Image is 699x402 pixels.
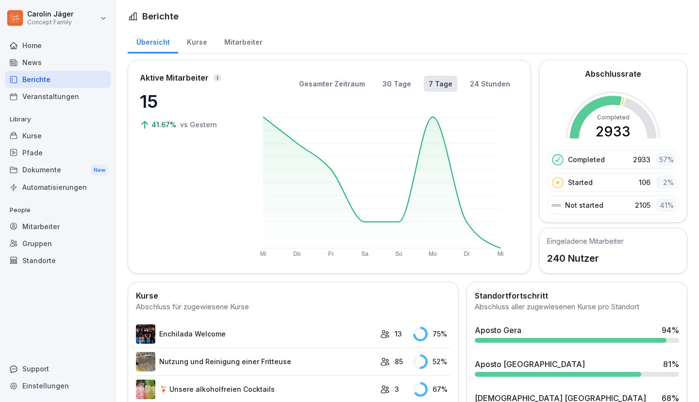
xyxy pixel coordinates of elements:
h2: Standortfortschritt [475,290,679,301]
div: New [91,165,108,176]
a: Aposto [GEOGRAPHIC_DATA]81% [471,354,683,381]
text: Mi [498,251,504,257]
div: Dokumente [5,161,111,179]
div: 75 % [413,327,450,341]
text: Mi [260,251,266,257]
h2: Kurse [136,290,450,301]
p: 240 Nutzer [547,251,624,266]
h5: Eingeladene Mitarbeiter [547,236,624,246]
button: 7 Tage [424,76,457,92]
p: vs Gestern [180,119,217,130]
div: 57 % [655,152,677,167]
p: Concept Family [27,19,73,26]
a: Nutzung und Reinigung einer Fritteuse [136,352,375,371]
div: 52 % [413,354,450,369]
a: Pfade [5,144,111,161]
div: 81 % [663,358,679,370]
a: Veranstaltungen [5,88,111,105]
h1: Berichte [142,10,179,23]
p: 41.67% [151,119,178,130]
a: Übersicht [128,29,178,53]
button: Gesamter Zeitraum [294,76,370,92]
div: Aposto [GEOGRAPHIC_DATA] [475,358,585,370]
a: DokumenteNew [5,161,111,179]
text: Fr [328,251,333,257]
div: 41 % [655,198,677,212]
p: Completed [568,154,605,165]
a: Aposto Gera94% [471,320,683,347]
img: rgcfxbbznutd525hy05jmr69.png [136,380,155,399]
p: Carolin Jäger [27,10,73,18]
div: Support [5,360,111,377]
a: Enchilada Welcome [136,324,375,344]
div: Abschluss aller zugewiesenen Kurse pro Standort [475,301,679,313]
div: 94 % [662,324,679,336]
a: Standorte [5,252,111,269]
button: 30 Tage [378,76,416,92]
a: Kurse [5,127,111,144]
p: 15 [140,88,237,115]
text: Sa [361,251,368,257]
img: tvia5dmua0oanporuy26ler9.png [136,324,155,344]
a: Mitarbeiter [5,218,111,235]
p: 3 [395,384,399,394]
text: Di [464,251,469,257]
p: 85 [395,356,403,367]
a: Home [5,37,111,54]
div: 2 % [655,175,677,189]
div: Abschluss für zugewiesene Kurse [136,301,450,313]
p: Started [568,177,593,187]
a: Einstellungen [5,377,111,394]
p: People [5,202,111,218]
a: Mitarbeiter [216,29,271,53]
button: 24 Stunden [465,76,515,92]
a: News [5,54,111,71]
a: Automatisierungen [5,179,111,196]
h2: Abschlussrate [585,68,641,80]
div: Aposto Gera [475,324,521,336]
p: Not started [565,200,603,210]
text: So [395,251,402,257]
a: Kurse [178,29,216,53]
p: 13 [395,329,402,339]
p: 2105 [635,200,650,210]
div: 67 % [413,382,450,397]
p: 2933 [633,154,650,165]
p: 106 [639,177,650,187]
text: Do [293,251,301,257]
a: 🍹 Unsere alkoholfreien Cocktails [136,380,375,399]
text: Mo [429,251,437,257]
p: Aktive Mitarbeiter [140,72,209,84]
a: Berichte [5,71,111,88]
a: Gruppen [5,235,111,252]
p: Library [5,112,111,127]
img: b2msvuojt3s6egexuweix326.png [136,352,155,371]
